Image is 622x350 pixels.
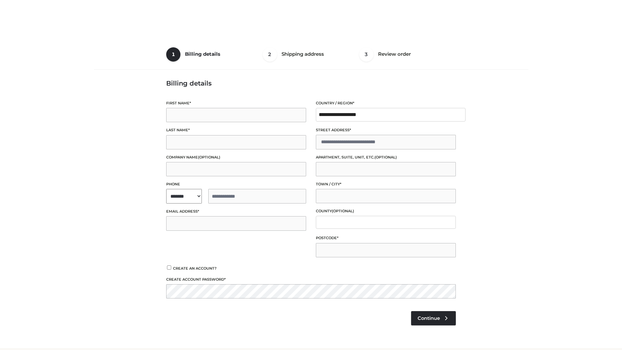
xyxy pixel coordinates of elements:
label: First name [166,100,306,106]
label: County [316,208,456,214]
span: (optional) [332,209,354,213]
span: (optional) [374,155,397,159]
label: Apartment, suite, unit, etc. [316,154,456,160]
a: Continue [411,311,456,325]
label: Last name [166,127,306,133]
label: Postcode [316,235,456,241]
h3: Billing details [166,79,456,87]
input: Create an account? [166,265,172,270]
label: Street address [316,127,456,133]
label: Country / Region [316,100,456,106]
span: Continue [418,315,440,321]
label: Email address [166,208,306,215]
span: (optional) [198,155,220,159]
span: 2 [263,47,277,62]
span: Create an account? [173,266,217,271]
label: Company name [166,154,306,160]
span: 1 [166,47,180,62]
span: Review order [378,51,411,57]
span: Billing details [185,51,220,57]
span: Shipping address [282,51,324,57]
label: Town / City [316,181,456,187]
span: 3 [359,47,374,62]
label: Create account password [166,276,456,283]
label: Phone [166,181,306,187]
